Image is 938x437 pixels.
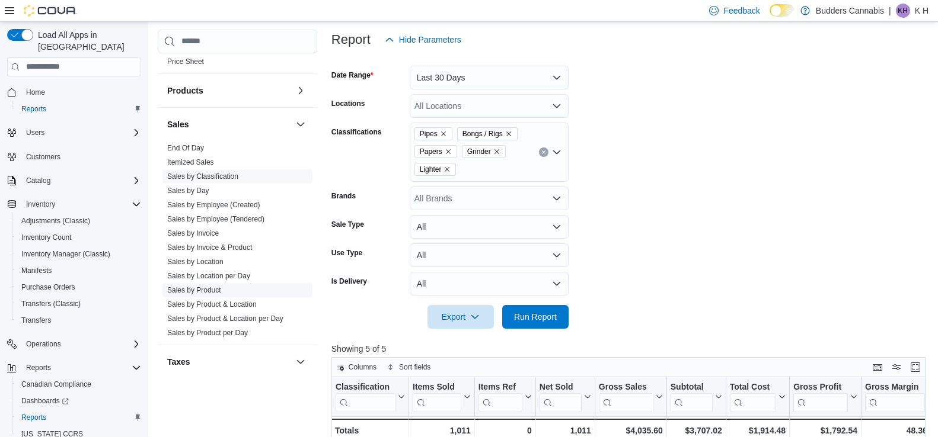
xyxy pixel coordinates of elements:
[382,360,435,374] button: Sort fields
[865,381,925,393] div: Gross Margin
[21,266,52,275] span: Manifests
[167,201,260,209] a: Sales by Employee (Created)
[493,148,500,155] button: Remove Grinder from selection in this group
[21,299,81,309] span: Transfers (Classic)
[17,394,74,408] a: Dashboards
[17,214,141,228] span: Adjustments (Classic)
[462,145,506,158] span: Grinder
[167,381,202,390] span: Tax Details
[17,280,141,294] span: Purchase Orders
[17,247,115,261] a: Inventory Manager (Classic)
[26,176,50,185] span: Catalog
[467,146,491,158] span: Grinder
[21,126,141,140] span: Users
[730,381,776,412] div: Total Cost
[399,34,461,46] span: Hide Parameters
[12,213,146,229] button: Adjustments (Classic)
[12,376,146,393] button: Canadian Compliance
[2,172,146,189] button: Catalog
[440,130,447,137] button: Remove Pipes from selection in this group
[414,163,457,176] span: Lighter
[444,166,451,173] button: Remove Lighter from selection in this group
[599,381,653,393] div: Gross Sales
[889,4,891,18] p: |
[167,172,238,181] a: Sales by Classification
[898,4,908,18] span: KH
[12,393,146,409] a: Dashboards
[671,381,713,412] div: Subtotal
[540,381,582,393] div: Net Sold
[167,286,221,294] a: Sales by Product
[17,297,85,311] a: Transfers (Classic)
[2,124,146,141] button: Users
[17,264,141,278] span: Manifests
[17,102,141,116] span: Reports
[21,380,91,389] span: Canadian Compliance
[12,246,146,262] button: Inventory Manager (Classic)
[671,381,713,393] div: Subtotal
[167,200,260,210] span: Sales by Employee (Created)
[380,28,466,52] button: Hide Parameters
[26,363,51,372] span: Reports
[865,381,934,412] button: Gross Margin
[540,381,582,412] div: Net Sold
[17,297,141,311] span: Transfers (Classic)
[167,356,190,368] h3: Taxes
[478,381,532,412] button: Items Ref
[599,381,663,412] button: Gross Sales
[21,216,90,226] span: Adjustments (Classic)
[167,356,291,368] button: Taxes
[17,230,141,245] span: Inventory Count
[167,328,248,338] span: Sales by Product per Day
[331,70,374,80] label: Date Range
[21,282,75,292] span: Purchase Orders
[17,264,56,278] a: Manifests
[167,118,291,130] button: Sales
[478,381,522,412] div: Items Ref
[167,85,291,97] button: Products
[331,277,367,286] label: Is Delivery
[793,381,848,412] div: Gross Profit
[167,229,219,238] span: Sales by Invoice
[445,148,452,155] button: Remove Papers from selection in this group
[896,4,910,18] div: K H
[17,410,141,425] span: Reports
[915,4,929,18] p: K H
[410,272,569,295] button: All
[17,377,96,391] a: Canadian Compliance
[539,147,548,157] button: Clear input
[908,360,923,374] button: Enter fullscreen
[21,233,72,242] span: Inventory Count
[158,54,317,73] div: Pricing
[17,280,80,294] a: Purchase Orders
[502,305,569,329] button: Run Report
[167,187,209,195] a: Sales by Day
[167,143,204,153] span: End Of Day
[2,196,146,213] button: Inventory
[26,128,44,137] span: Users
[21,361,141,375] span: Reports
[462,128,503,140] span: Bongs / Rigs
[21,413,46,422] span: Reports
[12,295,146,312] button: Transfers (Classic)
[413,381,461,393] div: Items Sold
[331,99,365,108] label: Locations
[723,5,760,17] span: Feedback
[17,394,141,408] span: Dashboards
[514,311,557,323] span: Run Report
[167,243,252,252] a: Sales by Invoice & Product
[413,381,471,412] button: Items Sold
[552,101,561,111] button: Open list of options
[21,316,51,325] span: Transfers
[167,57,204,66] a: Price Sheet
[167,329,248,337] a: Sales by Product per Day
[505,130,512,137] button: Remove Bongs / Rigs from selection in this group
[21,249,110,259] span: Inventory Manager (Classic)
[167,118,189,130] h3: Sales
[21,173,55,188] button: Catalog
[331,343,931,355] p: Showing 5 of 5
[414,145,457,158] span: Papers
